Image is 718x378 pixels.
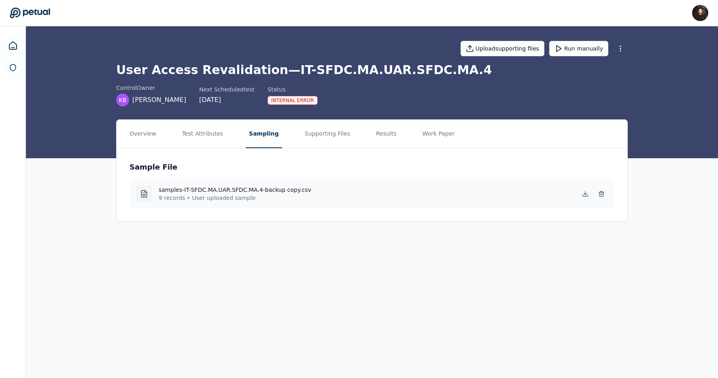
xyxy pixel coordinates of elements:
[132,95,186,105] span: [PERSON_NAME]
[595,187,608,200] button: Delete Sample File
[199,85,255,93] div: Next Scheduled test
[159,194,311,202] p: 9 records • User uploaded sample
[461,41,545,56] button: Uploadsupporting files
[302,120,353,148] button: Supporting Files
[126,120,159,148] button: Overview
[268,85,318,93] div: Status
[613,41,628,56] button: More Options
[246,120,282,148] button: Sampling
[692,5,708,21] img: James Lee
[419,120,458,148] button: Work Paper
[119,96,127,104] span: KB
[199,95,255,105] div: [DATE]
[159,186,311,194] h4: samples-IT-SFDC.MA.UAR.SFDC.MA.4-backup copy.csv
[3,36,23,55] a: Dashboard
[116,84,186,92] div: control Owner
[373,120,400,148] button: Results
[117,120,627,148] nav: Tabs
[10,7,50,19] a: Go to Dashboard
[179,120,226,148] button: Test Attributes
[116,63,628,77] h1: User Access Revalidation — IT-SFDC.MA.UAR.SFDC.MA.4
[579,187,592,200] button: Download Sample File
[268,96,318,105] div: Internal Error
[549,41,608,56] button: Run manually
[130,161,177,173] h3: Sample File
[4,59,22,76] a: SOC 1 Reports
